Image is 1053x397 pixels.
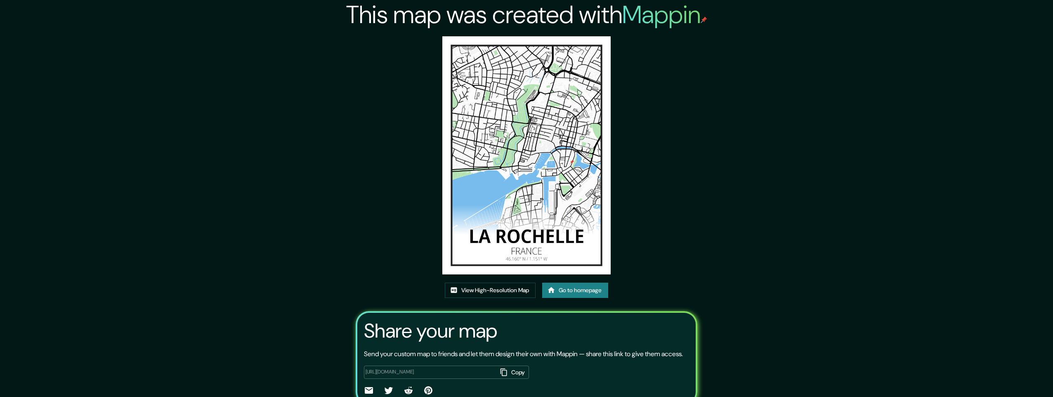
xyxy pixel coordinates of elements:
img: mappin-pin [701,17,707,23]
a: View High-Resolution Map [445,283,536,298]
button: Copy [497,366,529,379]
a: Go to homepage [542,283,608,298]
p: Send your custom map to friends and let them design their own with Mappin — share this link to gi... [364,349,683,359]
h3: Share your map [364,319,497,343]
img: created-map [442,36,611,274]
